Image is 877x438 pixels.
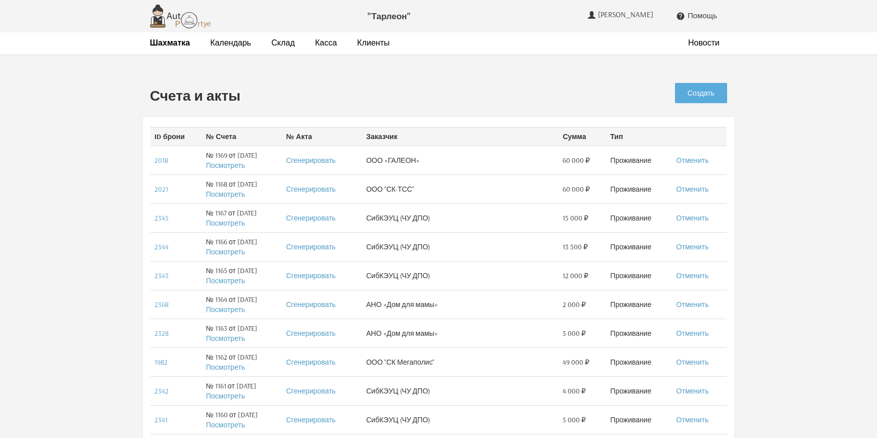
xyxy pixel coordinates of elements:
[286,415,336,424] a: Сгенерировать
[286,242,336,251] a: Сгенерировать
[206,276,245,285] a: Посмотреть
[362,146,559,174] td: ООО «ГАЛЕОН»
[563,357,589,367] span: 49 000 ₽
[676,242,709,251] a: Отменить
[154,185,168,194] a: 2021
[598,10,656,19] span: [PERSON_NAME]
[202,347,282,376] td: № 1162 от [DATE]
[271,37,295,48] a: Склад
[286,358,336,367] a: Сгенерировать
[206,190,245,199] a: Посмотреть
[676,213,709,223] a: Отменить
[606,347,672,376] td: Проживание
[362,232,559,261] td: СибКЭУЦ (ЧУ ДПО)
[315,37,337,48] a: Касса
[286,300,336,309] a: Сгенерировать
[206,391,245,401] a: Посмотреть
[150,127,202,146] th: ID брони
[210,37,251,48] a: Календарь
[206,363,245,372] a: Посмотреть
[154,358,168,367] a: 1982
[202,146,282,174] td: № 1169 от [DATE]
[606,174,672,203] td: Проживание
[206,420,245,429] a: Посмотреть
[563,242,588,252] span: 13 500 ₽
[676,300,709,309] a: Отменить
[206,334,245,343] a: Посмотреть
[286,185,336,194] a: Сгенерировать
[563,213,588,223] span: 15 000 ₽
[202,290,282,319] td: № 1164 от [DATE]
[202,405,282,434] td: № 1160 от [DATE]
[202,203,282,232] td: № 1167 от [DATE]
[286,213,336,223] a: Сгенерировать
[676,185,709,194] a: Отменить
[563,155,590,165] span: 60 000 ₽
[286,329,336,338] a: Сгенерировать
[206,247,245,256] a: Посмотреть
[206,161,245,170] a: Посмотреть
[357,37,389,48] a: Клиенты
[676,156,709,165] a: Отменить
[202,376,282,405] td: № 1161 от [DATE]
[688,37,720,48] a: Новости
[688,11,717,20] span: Помощь
[206,218,245,228] a: Посмотреть
[606,232,672,261] td: Проживание
[606,405,672,434] td: Проживание
[202,127,282,146] th: № Счета
[606,319,672,347] td: Проживание
[206,305,245,314] a: Посмотреть
[154,329,169,338] a: 2328
[154,300,169,309] a: 2368
[563,184,590,194] span: 60 000 ₽
[563,415,586,425] span: 5 000 ₽
[362,405,559,434] td: СибКЭУЦ (ЧУ ДПО)
[675,83,727,103] a: Создать
[676,358,709,367] a: Отменить
[154,415,168,424] a: 2341
[676,12,685,21] i: 
[563,386,586,396] span: 4 000 ₽
[362,347,559,376] td: ООО "СК Мегаполис"
[676,329,709,338] a: Отменить
[606,376,672,405] td: Проживание
[606,290,672,319] td: Проживание
[362,127,559,146] th: Заказчик
[676,415,709,424] a: Отменить
[154,386,169,396] a: 2342
[202,232,282,261] td: № 1166 от [DATE]
[202,319,282,347] td: № 1163 от [DATE]
[154,271,169,280] a: 2343
[202,261,282,290] td: № 1165 от [DATE]
[154,156,168,165] a: 2018
[150,37,190,48] a: Шахматка
[559,127,606,146] th: Сумма
[362,290,559,319] td: АНО «Дом для мамы»
[202,174,282,203] td: № 1168 от [DATE]
[286,271,336,280] a: Сгенерировать
[362,203,559,232] td: СибКЭУЦ (ЧУ ДПО)
[154,213,169,223] a: 2345
[282,127,362,146] th: № Акта
[362,319,559,347] td: АНО «Дом для мамы»
[676,271,709,280] a: Отменить
[154,242,169,251] a: 2344
[606,127,672,146] th: Тип
[676,386,709,396] a: Отменить
[362,174,559,203] td: ООО "СК-ТСС"
[606,261,672,290] td: Проживание
[286,156,336,165] a: Сгенерировать
[563,328,586,338] span: 5 000 ₽
[563,299,586,310] span: 2 000 ₽
[606,146,672,174] td: Проживание
[150,88,579,104] h2: Счета и акты
[362,261,559,290] td: СибКЭУЦ (ЧУ ДПО)
[606,203,672,232] td: Проживание
[563,271,588,281] span: 12 000 ₽
[286,386,336,396] a: Сгенерировать
[362,376,559,405] td: СибКЭУЦ (ЧУ ДПО)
